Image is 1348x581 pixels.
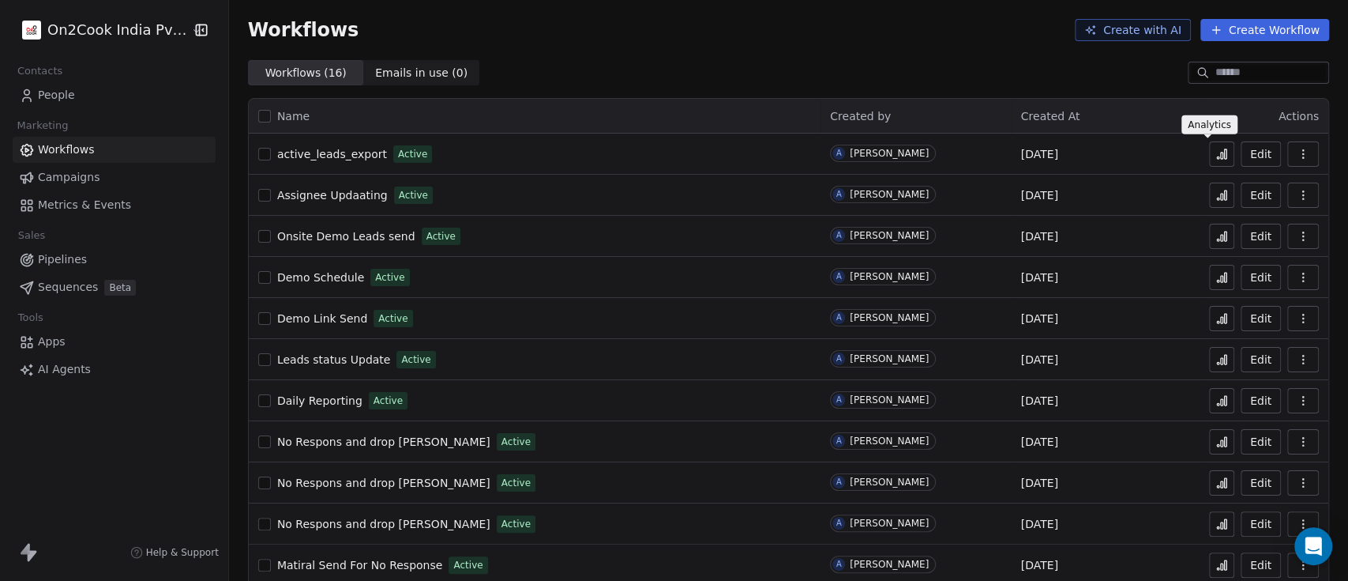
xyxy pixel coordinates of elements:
[1241,141,1281,167] button: Edit
[398,147,427,161] span: Active
[1021,228,1058,244] span: [DATE]
[375,65,467,81] span: Emails in use ( 0 )
[277,434,490,450] a: No Respons and drop [PERSON_NAME]
[277,477,490,489] span: No Respons and drop [PERSON_NAME]
[277,108,310,125] span: Name
[277,394,362,407] span: Daily Reporting
[836,188,842,201] div: A
[47,20,187,40] span: On2Cook India Pvt. Ltd.
[850,271,929,282] div: [PERSON_NAME]
[1241,553,1281,578] button: Edit
[836,311,842,324] div: A
[830,110,891,123] span: Created by
[1241,470,1281,496] button: Edit
[277,270,364,285] a: Demo Schedule
[13,357,216,383] a: AI Agents
[277,271,364,284] span: Demo Schedule
[13,274,216,300] a: SequencesBeta
[13,247,216,273] a: Pipelines
[146,546,219,559] span: Help & Support
[1279,110,1319,123] span: Actions
[38,197,131,213] span: Metrics & Events
[38,361,91,378] span: AI Agents
[277,230,415,243] span: Onsite Demo Leads send
[850,394,929,406] div: [PERSON_NAME]
[1241,183,1281,208] button: Edit
[374,394,403,408] span: Active
[38,279,98,296] span: Sequences
[850,559,929,570] div: [PERSON_NAME]
[1075,19,1191,41] button: Create with AI
[277,557,442,573] a: Matiral Send For No Response
[277,516,490,532] a: No Respons and drop [PERSON_NAME]
[1241,265,1281,290] button: Edit
[1241,224,1281,249] a: Edit
[277,559,442,572] span: Matiral Send For No Response
[104,280,136,296] span: Beta
[13,329,216,355] a: Apps
[277,518,490,530] span: No Respons and drop [PERSON_NAME]
[1241,429,1281,455] button: Edit
[378,311,407,326] span: Active
[1021,434,1058,450] span: [DATE]
[836,435,842,447] div: A
[277,146,387,162] a: active_leads_export
[10,114,75,138] span: Marketing
[1021,270,1058,285] span: [DATE]
[130,546,219,559] a: Help & Support
[850,436,929,447] div: [PERSON_NAME]
[248,19,359,41] span: Workflows
[836,229,842,242] div: A
[501,476,531,490] span: Active
[1021,187,1058,203] span: [DATE]
[277,475,490,491] a: No Respons and drop [PERSON_NAME]
[277,352,391,368] a: Leads status Update
[1241,388,1281,413] button: Edit
[850,189,929,200] div: [PERSON_NAME]
[13,82,216,108] a: People
[1021,146,1058,162] span: [DATE]
[426,229,456,243] span: Active
[836,353,842,365] div: A
[850,312,929,323] div: [PERSON_NAME]
[13,137,216,163] a: Workflows
[1188,119,1231,131] p: Analytics
[1200,19,1329,41] button: Create Workflow
[13,192,216,218] a: Metrics & Events
[1021,557,1058,573] span: [DATE]
[375,270,404,285] span: Active
[836,270,842,283] div: A
[1241,306,1281,331] button: Edit
[1021,352,1058,368] span: [DATE]
[836,476,842,489] div: A
[1021,516,1058,532] span: [DATE]
[277,228,415,244] a: Onsite Demo Leads send
[1294,527,1332,565] div: Open Intercom Messenger
[11,306,50,330] span: Tools
[22,21,41,40] img: on2cook%20logo-04%20copy.jpg
[850,518,929,529] div: [PERSON_NAME]
[38,334,66,350] span: Apps
[38,169,100,186] span: Campaigns
[277,393,362,409] a: Daily Reporting
[401,353,430,367] span: Active
[836,394,842,406] div: A
[1021,311,1058,326] span: [DATE]
[1241,511,1281,537] a: Edit
[850,230,929,241] div: [PERSON_NAME]
[1021,475,1058,491] span: [DATE]
[10,59,69,83] span: Contacts
[277,311,367,326] a: Demo Link Send
[19,17,181,43] button: On2Cook India Pvt. Ltd.
[501,517,531,531] span: Active
[836,147,842,160] div: A
[1241,347,1281,372] button: Edit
